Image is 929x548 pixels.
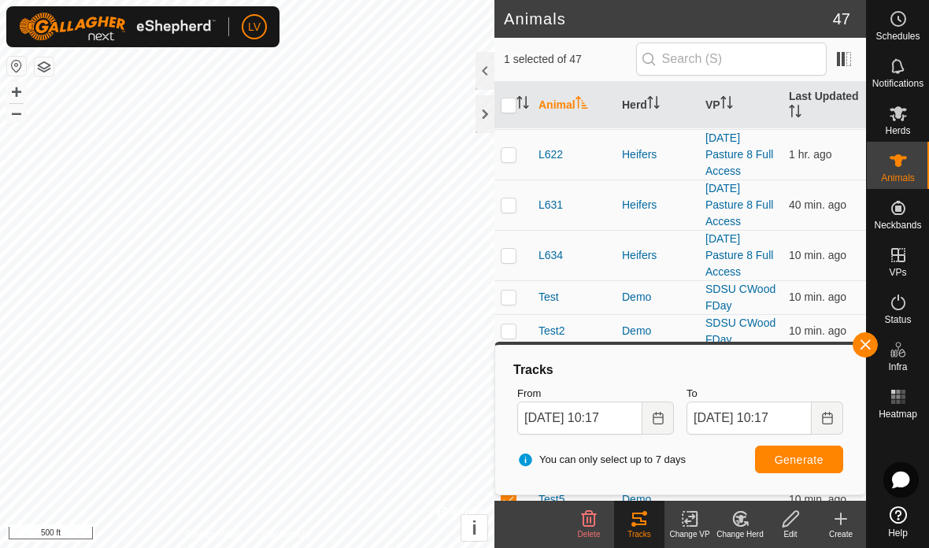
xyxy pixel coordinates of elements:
span: Schedules [875,31,920,41]
div: Heifers [622,146,693,163]
span: 47 [833,7,850,31]
a: [DATE] Pasture 8 Full Access [705,131,773,177]
span: Neckbands [874,220,921,230]
img: Gallagher Logo [19,13,216,41]
a: Contact Us [263,528,309,542]
span: Aug 15, 2025 at 9:06 AM [789,148,832,161]
p-sorticon: Activate to sort [647,98,660,111]
span: Help [888,528,908,538]
span: Generate [775,454,824,466]
a: SDSU CWood FDay [705,283,775,312]
span: Aug 15, 2025 at 9:36 AM [789,198,846,211]
span: You can only select up to 7 days [517,452,686,468]
span: Test [539,289,559,305]
a: [DATE] Pasture 8 Full Access [705,182,773,228]
span: L631 [539,197,563,213]
div: Demo [622,491,693,508]
div: Edit [765,528,816,540]
div: Heifers [622,247,693,264]
label: From [517,386,674,402]
p-sorticon: Activate to sort [789,107,801,120]
div: Demo [622,323,693,339]
a: Privacy Policy [185,528,244,542]
span: Test5 [539,491,564,508]
span: L634 [539,247,563,264]
div: Change VP [664,528,715,540]
span: Aug 15, 2025 at 10:06 AM [789,249,846,261]
p-sorticon: Activate to sort [576,98,588,111]
span: Aug 15, 2025 at 10:06 AM [789,324,846,337]
span: 1 selected of 47 [504,51,636,68]
h2: Animals [504,9,833,28]
span: Aug 15, 2025 at 10:06 AM [789,493,846,505]
button: Choose Date [812,402,843,435]
span: Delete [578,530,601,539]
div: Demo [622,289,693,305]
span: VPs [889,268,906,277]
a: [DATE] Pasture 8 Full Access [705,232,773,278]
div: Heifers [622,197,693,213]
div: Create [816,528,866,540]
button: i [461,515,487,541]
div: Tracks [614,528,664,540]
div: Tracks [511,361,849,380]
th: VP [699,82,783,129]
p-sorticon: Activate to sort [720,98,733,111]
input: Search (S) [636,43,827,76]
span: Notifications [872,79,923,88]
span: Heatmap [879,409,917,419]
span: Status [884,315,911,324]
button: Reset Map [7,57,26,76]
a: Help [867,500,929,544]
button: Choose Date [642,402,674,435]
a: SDSU CWood FDay [705,317,775,346]
span: L622 [539,146,563,163]
span: Herds [885,126,910,135]
span: Test2 [539,323,564,339]
label: To [687,386,843,402]
span: Infra [888,362,907,372]
th: Animal [532,82,616,129]
div: Change Herd [715,528,765,540]
span: i [472,517,477,539]
p-sorticon: Activate to sort [516,98,529,111]
span: Animals [881,173,915,183]
span: LV [248,19,261,35]
th: Last Updated [783,82,866,129]
button: Map Layers [35,57,54,76]
span: Aug 15, 2025 at 10:06 AM [789,291,846,303]
th: Herd [616,82,699,129]
button: Generate [755,446,843,473]
button: + [7,83,26,102]
button: – [7,103,26,122]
